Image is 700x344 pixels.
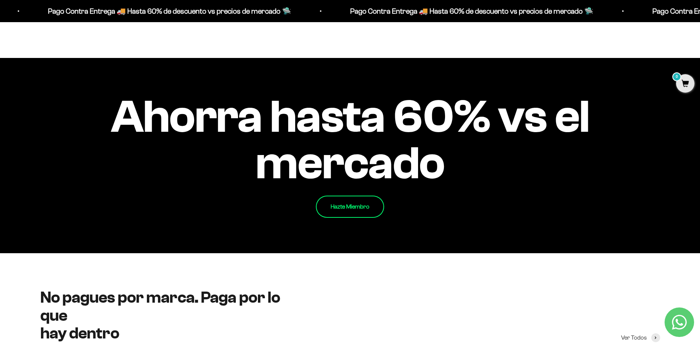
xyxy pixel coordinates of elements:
a: Ver Todos [621,333,660,343]
span: Ver Todos [621,333,647,343]
mark: 0 [672,72,681,81]
split-lines: No pagues por marca. Paga por lo que hay dentro [40,306,299,342]
impact-text: Ahorra hasta 60% vs el mercado [40,93,660,186]
p: Pago Contra Entrega 🚚 Hasta 60% de descuento vs precios de mercado 🛸 [48,5,291,17]
a: Hazte Miembro [316,196,384,218]
p: Pago Contra Entrega 🚚 Hasta 60% de descuento vs precios de mercado 🛸 [350,5,593,17]
a: 0 [676,80,694,88]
